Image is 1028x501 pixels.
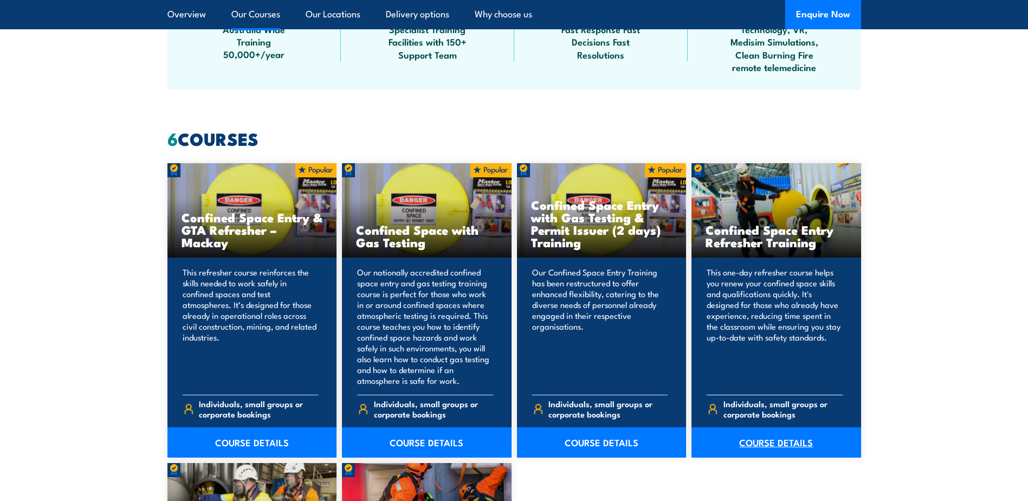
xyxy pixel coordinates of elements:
[531,198,673,248] h3: Confined Space Entry with Gas Testing & Permit Issuer (2 days) Training
[707,267,843,386] p: This one-day refresher course helps you renew your confined space skills and qualifications quick...
[552,23,650,61] span: Fast Response Fast Decisions Fast Resolutions
[548,399,668,419] span: Individuals, small groups or corporate bookings
[379,23,476,61] span: Specialist Training Facilities with 150+ Support Team
[167,131,861,146] h2: COURSES
[199,399,318,419] span: Individuals, small groups or corporate bookings
[517,427,687,458] a: COURSE DETAILS
[205,23,303,61] span: Australia Wide Training 50,000+/year
[183,267,319,386] p: This refresher course reinforces the skills needed to work safely in confined spaces and test atm...
[342,427,512,458] a: COURSE DETAILS
[723,399,843,419] span: Individuals, small groups or corporate bookings
[374,399,493,419] span: Individuals, small groups or corporate bookings
[356,223,497,248] h3: Confined Space with Gas Testing
[167,125,178,152] strong: 6
[532,267,668,386] p: Our Confined Space Entry Training has been restructured to offer enhanced flexibility, catering t...
[691,427,861,458] a: COURSE DETAILS
[726,23,823,74] span: Technology, VR, Medisim Simulations, Clean Burning Fire remote telemedicine
[182,211,323,248] h3: Confined Space Entry & GTA Refresher – Mackay
[706,223,847,248] h3: Confined Space Entry Refresher Training
[357,267,493,386] p: Our nationally accredited confined space entry and gas testing training course is perfect for tho...
[167,427,337,458] a: COURSE DETAILS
